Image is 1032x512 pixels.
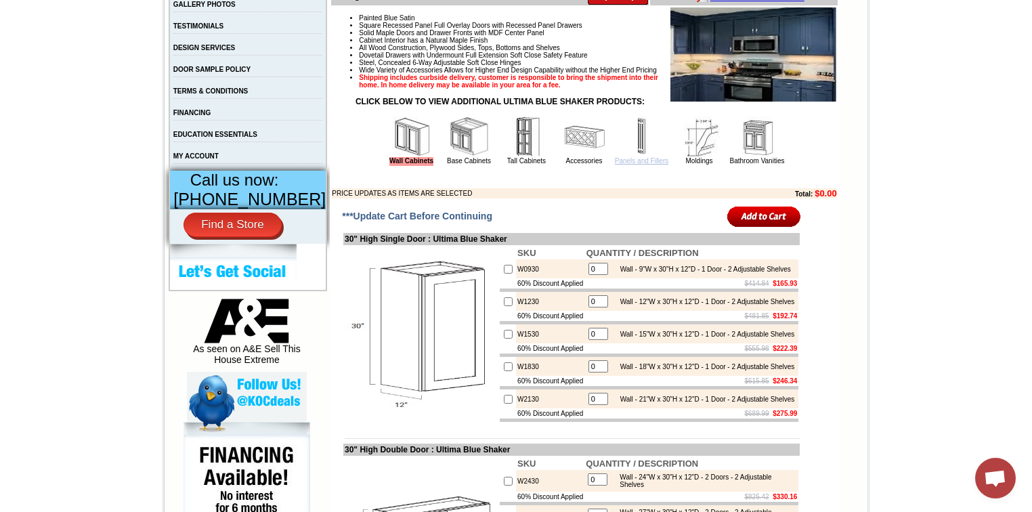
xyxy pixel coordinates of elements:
img: Panels and Fillers [622,116,662,157]
td: W1530 [516,324,585,343]
b: Total: [795,190,813,198]
a: Moldings [685,157,712,165]
a: TESTIMONIALS [173,22,223,30]
td: W0930 [516,259,585,278]
td: 30" High Single Door : Ultima Blue Shaker [343,233,800,245]
b: QUANTITY / DESCRIPTION [586,248,699,258]
img: spacer.gif [114,38,116,39]
td: 60% Discount Applied [516,343,585,354]
b: $222.39 [773,345,797,352]
s: $615.85 [745,377,769,385]
span: Square Recessed Panel Full Overlay Doors with Recessed Panel Drawers [359,22,582,29]
s: $481.85 [745,312,769,320]
span: ***Update Cart Before Continuing [342,211,492,221]
td: Baycreek Gray [159,62,194,75]
div: Wall - 15"W x 30"H x 12"D - 1 Door - 2 Adjustable Shelves [614,330,795,338]
b: QUANTITY / DESCRIPTION [586,458,698,469]
td: W2430 [516,470,584,492]
strong: Shipping includes curbside delivery, customer is responsible to bring the shipment into their hom... [359,74,658,89]
td: W1830 [516,357,585,376]
b: SKU [517,248,536,258]
s: $414.84 [745,280,769,287]
td: PRICE UPDATES AS ITEMS ARE SELECTED [332,188,721,198]
a: Find a Store [184,213,282,237]
td: W2130 [516,389,585,408]
span: Dovetail Drawers with Undermount Full Extension Soft Close Safety Feature [359,51,587,59]
span: [PHONE_NUMBER] [173,190,326,209]
td: 60% Discount Applied [516,492,584,502]
img: Product Image [670,7,837,102]
img: Base Cabinets [449,116,490,157]
img: Bathroom Vanities [737,116,777,157]
img: pdf.png [2,3,13,14]
td: 60% Discount Applied [516,311,585,321]
a: MY ACCOUNT [173,152,219,160]
a: DESIGN SERVICES [173,44,236,51]
div: Wall - 9"W x 30"H x 12"D - 1 Door - 2 Adjustable Shelves [614,265,791,273]
b: SKU [517,458,536,469]
span: Solid Maple Doors and Drawer Fronts with MDF Center Panel [359,29,544,37]
td: 30" High Double Door : Ultima Blue Shaker [343,444,800,456]
img: 30'' High Single Door [345,258,497,410]
s: $555.98 [745,345,769,352]
a: GALLERY PHOTOS [173,1,236,8]
span: All Wood Construction, Plywood Sides, Tops, Bottoms and Shelves [359,44,559,51]
td: [PERSON_NAME] Yellow Walnut [73,62,114,77]
span: Call us now: [190,171,279,189]
b: $0.00 [815,188,837,198]
td: 60% Discount Applied [516,408,585,419]
td: Beachwood Oak Shaker [196,62,230,77]
td: 60% Discount Applied [516,278,585,289]
img: spacer.gif [230,38,232,39]
div: Open chat [975,458,1016,498]
b: $192.74 [773,312,797,320]
span: Wide Variety of Accessories Allows for Higher End Design Capability without the Higher End Pricing [359,66,656,74]
b: $330.16 [773,493,797,500]
a: DOOR SAMPLE POLICY [173,66,251,73]
input: Add to Cart [727,205,801,228]
a: Wall Cabinets [389,157,433,166]
img: Moldings [679,116,720,157]
a: EDUCATION ESSENTIALS [173,131,257,138]
a: Price Sheet View in PDF Format [16,2,110,14]
div: Wall - 12"W x 30"H x 12"D - 1 Door - 2 Adjustable Shelves [614,298,795,305]
td: Bellmonte Maple [232,62,267,75]
span: Painted Blue Satin [359,14,414,22]
a: Panels and Fillers [615,157,668,165]
img: Tall Cabinets [507,116,547,157]
div: As seen on A&E Sell This House Extreme [187,299,307,372]
img: Wall Cabinets [391,116,432,157]
img: spacer.gif [71,38,73,39]
div: Wall - 18"W x 30"H x 12"D - 1 Door - 2 Adjustable Shelves [614,363,795,370]
td: 60% Discount Applied [516,376,585,386]
td: Alabaster Shaker [37,62,71,75]
div: Wall - 24"W x 30"H x 12"D - 2 Doors - 2 Adjustable Shelves [613,473,795,488]
b: $165.93 [773,280,797,287]
span: Steel, Concealed 6-Way Adjustable Soft Close Hinges [359,59,521,66]
a: Accessories [566,157,603,165]
a: FINANCING [173,109,211,116]
a: TERMS & CONDITIONS [173,87,249,95]
s: $689.99 [745,410,769,417]
div: Wall - 21"W x 30"H x 12"D - 1 Door - 2 Adjustable Shelves [614,396,795,403]
span: Cabinet Interior has a Natural Maple Finish [359,37,488,44]
td: [PERSON_NAME] White Shaker [116,62,158,77]
img: spacer.gif [35,38,37,39]
img: spacer.gif [194,38,196,39]
a: Tall Cabinets [507,157,546,165]
a: Bathroom Vanities [730,157,785,165]
img: spacer.gif [157,38,159,39]
b: Price Sheet View in PDF Format [16,5,110,13]
img: Accessories [564,116,605,157]
a: Base Cabinets [447,157,491,165]
strong: CLICK BELOW TO VIEW ADDITIONAL ULTIMA BLUE SHAKER PRODUCTS: [356,97,645,106]
td: W1230 [516,292,585,311]
s: $825.42 [745,493,769,500]
b: $275.99 [773,410,797,417]
b: $246.34 [773,377,797,385]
